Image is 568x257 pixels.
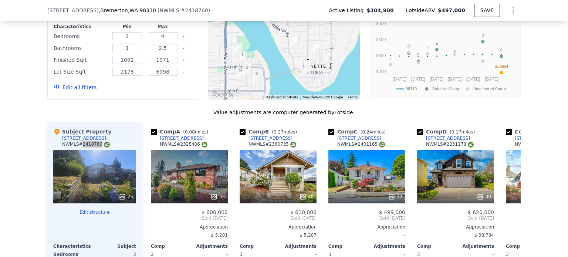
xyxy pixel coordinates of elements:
[299,193,314,200] div: 40
[506,3,521,18] button: Show Options
[160,141,207,148] div: NWMLS # 2325406
[53,209,136,215] button: Edit structure
[456,243,494,249] div: Adjustments
[322,47,336,65] div: 1147 Trenton Ave
[181,7,208,13] span: # 2418760
[376,21,386,26] text: $500
[54,31,108,41] div: Bedrooms
[62,141,110,148] div: NWMLS # 2418760
[250,67,264,85] div: 640 Pleasant Ave
[182,59,185,62] button: Clear
[266,95,298,100] button: Keyboard shortcuts
[366,7,394,14] span: $304,900
[301,53,315,71] div: 1118 Perry Ave
[438,7,465,13] span: $497,000
[274,129,284,135] span: 0.27
[182,47,185,50] button: Clear
[287,32,301,51] div: 1606 Winfield Ave
[436,41,438,45] text: E
[189,243,228,249] div: Adjustments
[426,141,474,148] div: NWMLS # 2231178
[299,61,313,79] div: 1007 Perry Ave
[151,224,228,230] div: Appreciation
[240,135,293,141] a: [STREET_ADDRESS]
[151,135,204,141] a: [STREET_ADDRESS]
[408,44,410,49] text: D
[151,128,211,135] div: Comp A
[54,24,108,30] div: Characteristics
[411,77,425,82] text: [DATE]
[417,252,420,257] span: 3
[447,77,461,82] text: [DATE]
[367,243,405,249] div: Adjustments
[376,53,386,58] text: $300
[248,141,296,148] div: NWMLS # 2360735
[474,233,494,238] span: $ 38,784
[515,141,562,148] div: NWMLS # 2311514
[376,69,386,74] text: $200
[290,142,296,148] img: NWMLS Logo
[240,243,278,249] div: Comp
[202,209,228,215] span: $ 600,000
[482,53,484,57] text: J
[151,243,189,249] div: Comp
[417,243,456,249] div: Comp
[481,33,484,37] text: B
[417,135,470,141] a: [STREET_ADDRESS]
[151,252,154,257] span: 2
[47,109,521,116] div: Value adjustments are computer generated by Lotside .
[329,7,366,14] span: Active Listing
[454,43,455,47] text: I
[408,44,410,48] text: L
[54,84,97,91] button: Edit all filters
[379,142,385,148] img: NWMLS Logo
[494,64,508,68] text: Subject
[417,54,420,58] text: K
[515,135,559,141] div: [STREET_ADDRESS]
[202,142,207,148] img: NWMLS Logo
[151,215,228,221] span: Sold [DATE]
[128,7,156,13] span: , WA 98310
[62,135,106,141] div: [STREET_ADDRESS]
[210,90,234,100] a: Open this area in Google Maps (opens a new window)
[54,43,108,53] div: Bathrooms
[210,90,234,100] img: Google
[159,7,179,13] span: NWMLS
[54,67,108,77] div: Lot Size Sqft
[269,129,300,135] span: ( miles)
[240,252,243,257] span: 3
[47,7,99,14] span: [STREET_ADDRESS]
[278,243,317,249] div: Adjustments
[54,55,108,65] div: Finished Sqft
[337,135,381,141] div: [STREET_ADDRESS]
[231,40,245,58] div: 1306 Park Ave
[300,233,317,238] span: $ 5,287
[426,45,429,50] text: G
[290,209,317,215] span: $ 610,000
[417,215,494,221] span: Sold [DATE]
[473,87,506,91] text: Unselected Comp
[379,209,405,215] span: $ 499,000
[119,193,133,200] div: 25
[328,215,405,221] span: Sold [DATE]
[211,233,228,238] span: $ 5,201
[240,224,317,230] div: Appreciation
[362,129,372,135] span: 0.24
[234,64,248,82] div: 809 Mckenzie Ave
[406,87,417,91] text: 98310
[182,35,185,38] button: Clear
[432,87,460,91] text: Selected Comp
[417,128,478,135] div: Comp D
[388,193,402,200] div: 32
[210,193,225,200] div: 33
[468,142,474,148] img: NWMLS Logo
[358,129,389,135] span: ( miles)
[328,230,405,240] div: -
[248,135,293,141] div: [STREET_ADDRESS]
[506,128,566,135] div: Comp E
[158,7,210,14] div: ( )
[506,252,509,257] span: 3
[328,224,405,230] div: Appreciation
[447,129,478,135] span: ( miles)
[328,252,331,257] span: 3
